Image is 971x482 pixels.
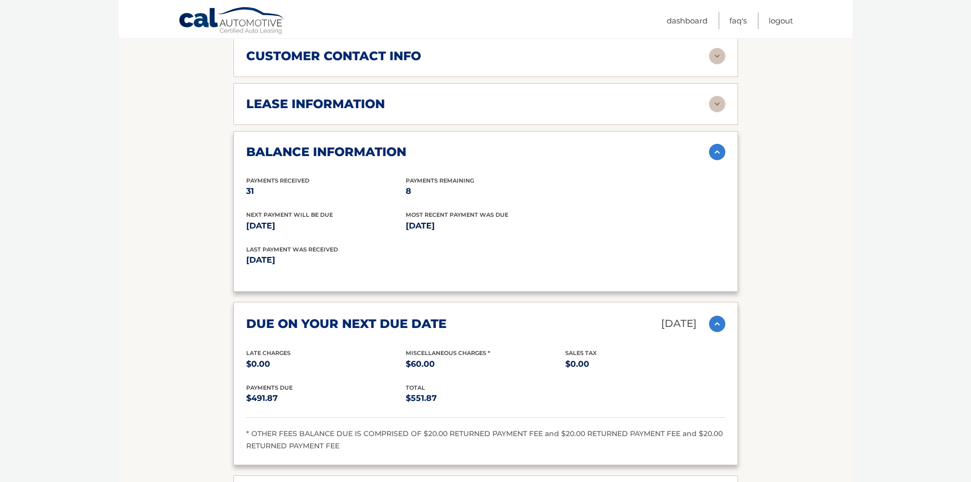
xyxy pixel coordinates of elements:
a: FAQ's [729,12,747,29]
p: $491.87 [246,391,406,405]
p: 31 [246,184,406,198]
p: [DATE] [406,219,565,233]
p: $0.00 [246,357,406,371]
p: 8 [406,184,565,198]
p: $0.00 [565,357,725,371]
a: Cal Automotive [178,7,285,36]
p: [DATE] [246,219,406,233]
span: Payments Remaining [406,177,474,184]
div: * OTHER FEES BALANCE DUE IS COMPRISED OF $20.00 RETURNED PAYMENT FEE and $20.00 RETURNED PAYMENT ... [246,428,725,452]
span: Most Recent Payment Was Due [406,211,508,218]
img: accordion-active.svg [709,144,725,160]
p: $551.87 [406,391,565,405]
span: Late Charges [246,349,291,357]
span: Payments Received [246,177,309,184]
span: Next Payment will be due [246,211,333,218]
p: $60.00 [406,357,565,371]
span: Last Payment was received [246,246,338,253]
img: accordion-active.svg [709,316,725,332]
span: Payments Due [246,384,293,391]
a: Dashboard [667,12,707,29]
h2: customer contact info [246,48,421,64]
p: [DATE] [246,253,486,267]
p: [DATE] [661,315,697,333]
span: total [406,384,425,391]
img: accordion-rest.svg [709,96,725,112]
h2: lease information [246,96,385,112]
a: Logout [769,12,793,29]
h2: due on your next due date [246,316,447,332]
span: Sales Tax [565,349,597,357]
h2: balance information [246,144,406,160]
span: Miscellaneous Charges * [406,349,490,357]
img: accordion-rest.svg [709,48,725,64]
